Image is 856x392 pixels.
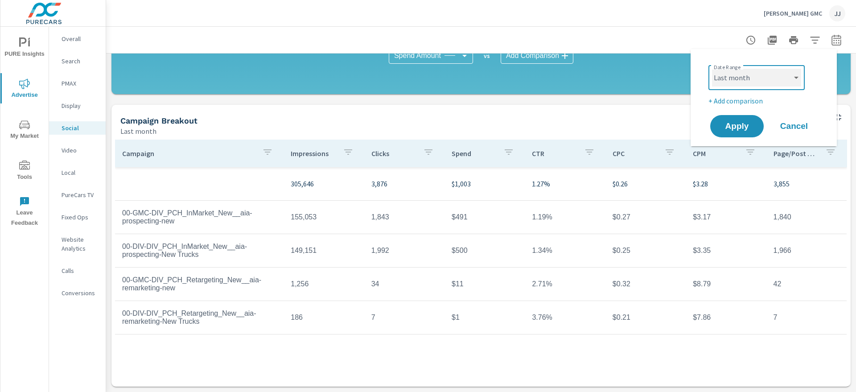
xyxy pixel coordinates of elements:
td: 00-GMC-DIV_PCH_Retargeting_New__aia-remarketing-new [115,269,284,299]
td: 1,256 [284,273,364,295]
td: $500 [444,239,525,262]
td: 1,992 [364,239,444,262]
p: Video [62,146,99,155]
span: Add Comparison [506,51,559,60]
span: Leave Feedback [3,196,46,228]
p: Last month [120,126,156,136]
td: $491 [444,206,525,228]
p: CPM [693,149,737,158]
p: 3,855 [774,178,840,189]
span: Spend Amount [394,51,441,60]
p: 1.27% [532,178,598,189]
p: vs [473,52,501,60]
td: $8.79 [686,273,766,295]
div: Display [49,99,106,112]
td: 2.71% [525,273,605,295]
td: 00-DIV-DIV_PCH_InMarket_New__aia-prospecting-New Trucks [115,235,284,266]
span: Advertise [3,78,46,100]
p: CTR [532,149,576,158]
p: Website Analytics [62,235,99,253]
p: Campaign [122,149,255,158]
p: [PERSON_NAME] GMC [764,9,822,17]
td: $11 [444,273,525,295]
div: Conversions [49,286,106,300]
td: 1,966 [766,239,847,262]
td: $3.35 [686,239,766,262]
button: Minimize Widget [831,110,845,124]
p: 3,876 [371,178,437,189]
td: 149,151 [284,239,364,262]
span: My Market [3,120,46,141]
div: Search [49,54,106,68]
p: PureCars TV [62,190,99,199]
p: Conversions [62,289,99,297]
div: JJ [829,5,845,21]
button: Apply Filters [806,31,824,49]
p: Page/Post Action [774,149,818,158]
td: 1.34% [525,239,605,262]
p: Calls [62,266,99,275]
div: Fixed Ops [49,210,106,224]
p: + Add comparison [708,95,823,106]
td: $0.27 [605,206,686,228]
p: PMAX [62,79,99,88]
td: 7 [364,306,444,329]
p: Overall [62,34,99,43]
p: Display [62,101,99,110]
td: 34 [364,273,444,295]
p: 305,646 [291,178,357,189]
p: $3.28 [693,178,759,189]
button: Print Report [785,31,802,49]
div: Add Comparison [501,48,573,64]
td: 155,053 [284,206,364,228]
td: 00-DIV-DIV_PCH_Retargeting_New__aia-remarketing-New Trucks [115,302,284,333]
div: Video [49,144,106,157]
td: $1 [444,306,525,329]
div: Social [49,121,106,135]
span: PURE Insights [3,37,46,59]
p: Social [62,124,99,132]
p: Search [62,57,99,66]
td: $0.21 [605,306,686,329]
p: Local [62,168,99,177]
p: Spend [452,149,496,158]
td: $0.32 [605,273,686,295]
button: "Export Report to PDF" [763,31,781,49]
td: 42 [766,273,847,295]
div: Calls [49,264,106,277]
button: Select Date Range [827,31,845,49]
p: $1,003 [452,178,518,189]
div: PureCars TV [49,188,106,202]
td: 1,840 [766,206,847,228]
span: Cancel [776,122,812,130]
td: 1.19% [525,206,605,228]
td: $3.17 [686,206,766,228]
td: 3.76% [525,306,605,329]
button: Cancel [767,115,821,137]
div: nav menu [0,27,49,232]
p: Impressions [291,149,335,158]
h5: Campaign Breakout [120,116,198,125]
td: 1,843 [364,206,444,228]
td: $7.86 [686,306,766,329]
p: Clicks [371,149,416,158]
td: $0.25 [605,239,686,262]
span: Tools [3,161,46,182]
div: Local [49,166,106,179]
button: Apply [710,115,764,137]
td: 186 [284,306,364,329]
p: Fixed Ops [62,213,99,222]
div: PMAX [49,77,106,90]
td: 7 [766,306,847,329]
div: Website Analytics [49,233,106,255]
td: 00-GMC-DIV_PCH_InMarket_New__aia-prospecting-new [115,202,284,232]
p: $0.26 [613,178,679,189]
div: Spend Amount [389,48,473,64]
span: Apply [719,122,755,130]
div: Overall [49,32,106,45]
p: CPC [613,149,657,158]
